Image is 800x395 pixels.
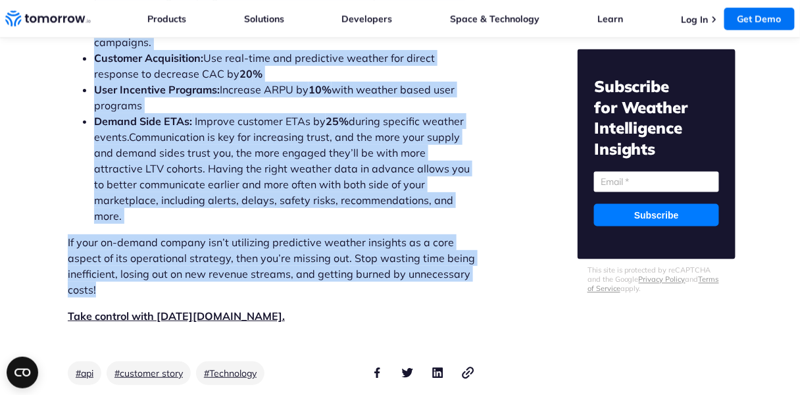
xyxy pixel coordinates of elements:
button: share this post on twitter [399,365,415,381]
a: Terms of Service [587,275,719,294]
strong: 20 [239,67,253,80]
p: This site is protected by reCAPTCHA and the Google and apply. [587,266,726,294]
a: Solutions [244,13,284,25]
li: Communication is key for increasing trust, and the more your supply and demand sides trust you, t... [94,113,476,224]
input: Email * [594,172,719,192]
b: 25% [326,115,349,128]
p: If your on-demand company isn’t utilizing predictive weather insights as a core aspect of its ope... [68,234,476,298]
a: Take control with [DATE][DOMAIN_NAME]. [68,309,285,323]
li: Use real-time and predictive weather for direct response to decrease CAC by [94,50,476,82]
a: Learn [597,13,623,25]
button: Open CMP widget [7,357,38,388]
a: Privacy Policy [639,275,686,284]
a: Space & Technology [450,13,539,25]
a: Home link [5,9,91,29]
h2: Subscribe for Weather Intelligence Insights [594,76,719,160]
a: #api [68,361,101,385]
a: Products [147,13,186,25]
button: share this post on linkedin [430,365,445,381]
a: Get Demo [724,8,795,30]
button: copy link to clipboard [460,365,476,381]
span: Improve customer ETAs by [195,115,326,128]
b: 10% [309,83,332,96]
li: Increase ARPU by with weather based user programs [94,82,476,113]
b: Customer Acquisition: [94,51,203,65]
a: Log In [681,14,708,26]
strong: % [253,67,262,80]
button: share this post on facebook [369,365,385,381]
a: #Technology [196,361,264,385]
input: Subscribe [594,204,719,226]
strong: Demand Side ETAs: [94,115,192,128]
ul: Content tags [68,361,264,385]
a: #customer story [107,361,191,385]
b: User Incentive Programs: [94,83,220,96]
a: Developers [342,13,393,25]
